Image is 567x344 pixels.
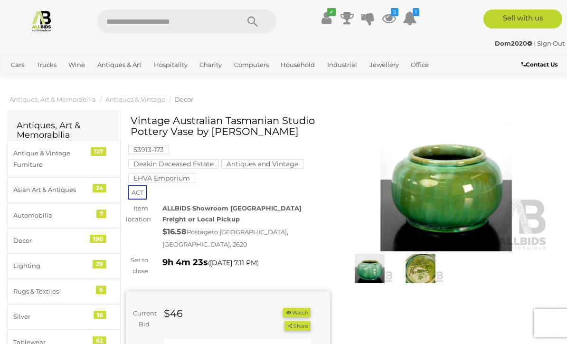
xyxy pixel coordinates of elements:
mark: EHVA Emporium [128,173,195,183]
span: [DATE] 7:11 PM [210,258,257,267]
strong: Dom2020 [495,39,532,47]
div: Current Bid [126,308,157,330]
a: Hospitality [150,57,191,73]
a: Antiques and Vintage [221,160,303,168]
a: Contact Us [521,59,560,70]
button: Watch [283,308,311,318]
a: Silver 18 [7,304,121,329]
div: Silver [13,311,92,322]
div: 190 [90,235,106,243]
a: Industrial [323,57,361,73]
h1: Vintage Australian Tasmanian Studio Pottery Vase by [PERSON_NAME] [131,115,328,137]
a: Computers [230,57,273,73]
mark: Deakin Deceased Estate [128,159,219,169]
a: Sell with us [483,10,562,29]
a: [GEOGRAPHIC_DATA] [39,73,114,88]
span: to [GEOGRAPHIC_DATA], [GEOGRAPHIC_DATA], 2620 [162,228,288,248]
strong: $16.58 [162,227,187,236]
mark: Antiques and Vintage [221,159,303,169]
div: Lighting [13,260,92,271]
span: ACT [128,185,147,200]
div: 127 [91,147,106,156]
i: ✔ [327,8,336,16]
li: Watch this item [283,308,311,318]
a: Decor [175,96,193,103]
a: Charity [196,57,226,73]
img: Allbids.com.au [30,10,53,32]
strong: Freight or Local Pickup [162,215,240,223]
a: Office [407,57,433,73]
a: Sign Out [537,39,565,47]
a: Rugs & Textiles 6 [7,279,121,304]
div: 7 [96,210,106,218]
i: 1 [413,8,419,16]
img: Vintage Australian Tasmanian Studio Pottery Vase by McHugh Pottery [344,120,548,251]
button: Share [284,321,311,331]
b: Contact Us [521,61,558,68]
span: ( ) [208,259,259,267]
div: Asian Art & Antiques [13,184,92,195]
div: Item location [119,203,155,225]
a: Sports [7,73,34,88]
a: Household [277,57,319,73]
span: | [534,39,536,47]
strong: $46 [164,307,183,319]
div: 29 [93,260,106,268]
a: Antique & Vintage Furniture 127 [7,141,121,177]
a: Dom2020 [495,39,534,47]
a: Deakin Deceased Estate [128,160,219,168]
a: 53913-173 [128,146,169,153]
a: Wine [65,57,89,73]
a: Antiques & Art [94,57,145,73]
a: Trucks [33,57,60,73]
a: ✔ [319,10,333,27]
div: Automobilia [13,210,92,221]
button: Search [229,10,276,33]
i: 5 [391,8,398,16]
a: 1 [403,10,417,27]
div: Rugs & Textiles [13,286,92,297]
div: Set to close [119,255,155,277]
a: Antiques & Vintage [105,96,165,103]
img: Vintage Australian Tasmanian Studio Pottery Vase by McHugh Pottery [347,254,393,284]
div: Antique & Vintage Furniture [13,148,92,170]
a: EHVA Emporium [128,174,195,182]
strong: ALLBIDS Showroom [GEOGRAPHIC_DATA] [162,204,302,212]
div: Postage [162,225,330,250]
div: 18 [94,311,106,319]
a: Decor 190 [7,228,121,253]
a: Automobilia 7 [7,203,121,228]
h2: Antiques, Art & Memorabilia [17,121,111,140]
img: Vintage Australian Tasmanian Studio Pottery Vase by McHugh Pottery [397,254,444,284]
div: 6 [96,286,106,294]
div: 24 [93,184,106,192]
mark: 53913-173 [128,145,169,154]
strong: 9h 4m 23s [162,257,208,268]
a: Asian Art & Antiques 24 [7,177,121,202]
div: Decor [13,235,92,246]
a: Cars [7,57,28,73]
a: 5 [382,10,396,27]
a: Lighting 29 [7,253,121,278]
a: Jewellery [366,57,403,73]
a: Antiques, Art & Memorabilia [9,96,96,103]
